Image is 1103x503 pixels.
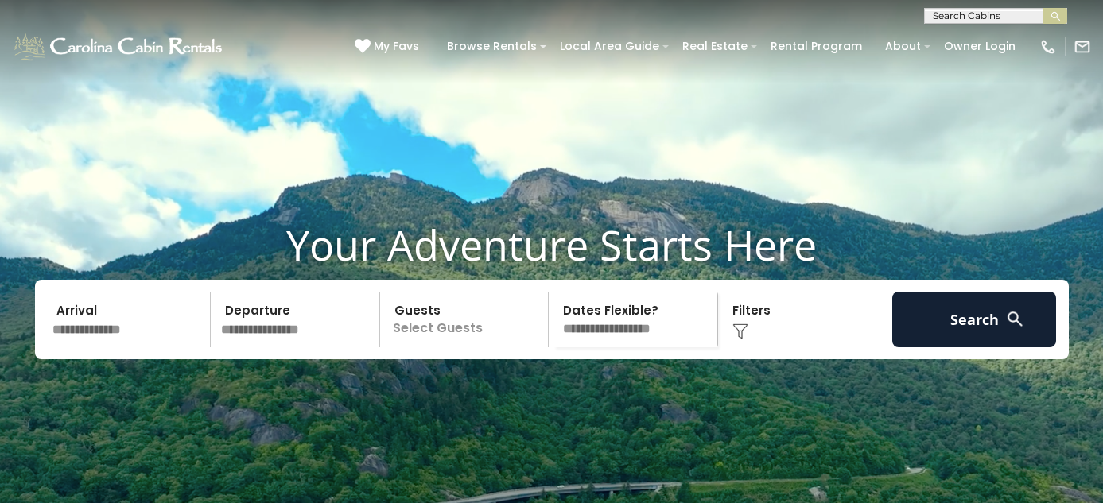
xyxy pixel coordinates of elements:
img: phone-regular-white.png [1039,38,1057,56]
a: Real Estate [674,34,755,59]
h1: Your Adventure Starts Here [12,220,1091,269]
img: search-regular-white.png [1005,309,1025,329]
a: Browse Rentals [439,34,545,59]
img: filter--v1.png [732,323,748,339]
p: Select Guests [385,292,549,347]
img: White-1-1-2.png [12,31,227,63]
a: Local Area Guide [552,34,667,59]
button: Search [892,292,1057,347]
a: Rental Program [763,34,870,59]
a: About [877,34,929,59]
a: Owner Login [936,34,1023,59]
span: My Favs [374,38,419,55]
img: mail-regular-white.png [1074,38,1091,56]
a: My Favs [355,38,423,56]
